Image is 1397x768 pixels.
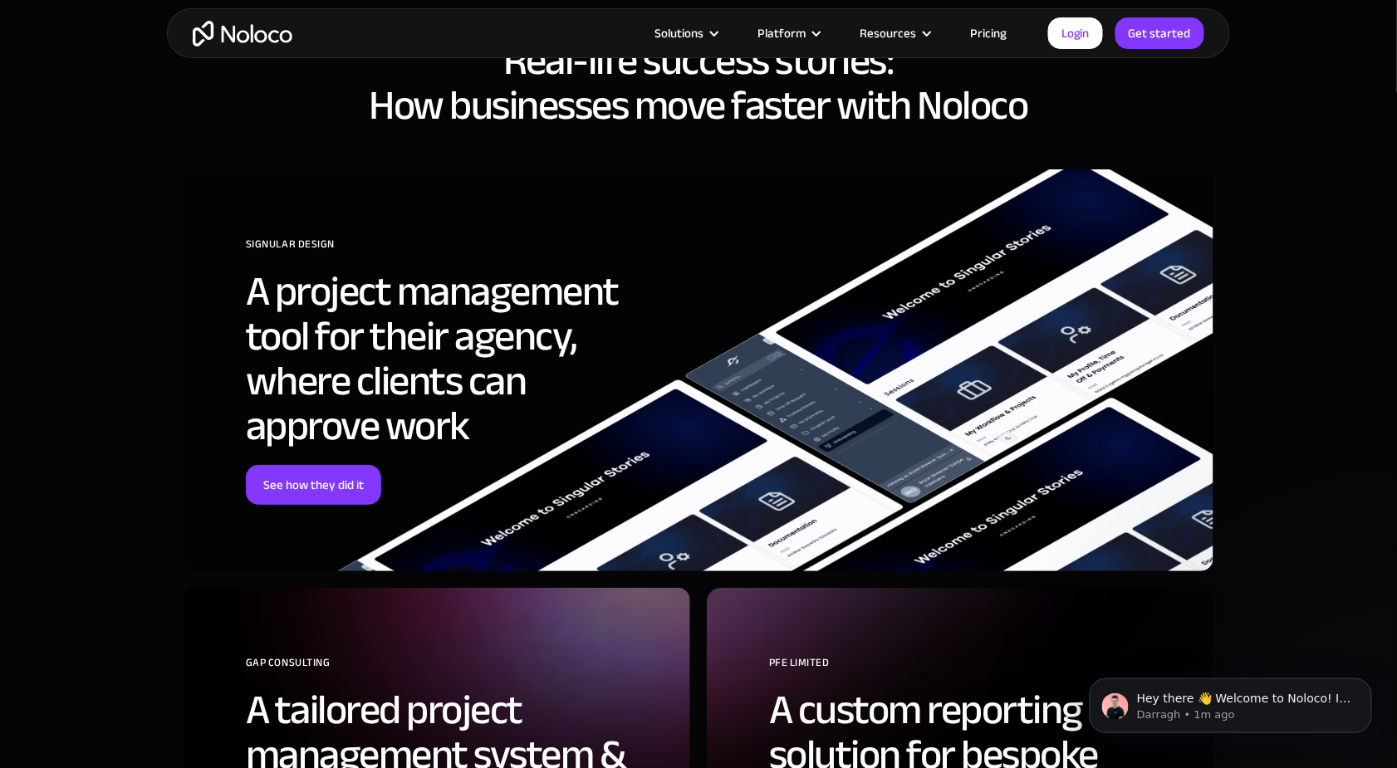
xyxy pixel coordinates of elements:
div: Solutions [634,22,737,44]
div: PFE Limited [769,650,1189,687]
a: home [193,21,292,46]
div: SIGNULAR DESIGN [246,232,665,269]
h2: A project management tool for their agency, where clients can approve work [246,269,665,448]
iframe: Intercom notifications message [1065,643,1397,760]
div: Platform [737,22,839,44]
div: Solutions [654,22,703,44]
a: See how they did it [246,465,381,505]
a: Pricing [949,22,1027,44]
a: Login [1048,17,1103,49]
div: GAP Consulting [246,650,665,687]
div: Resources [839,22,949,44]
div: Platform [757,22,806,44]
div: Resources [860,22,916,44]
h2: Real-life success stories: How businesses move faster with Noloco [184,38,1213,128]
a: Get started [1115,17,1204,49]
